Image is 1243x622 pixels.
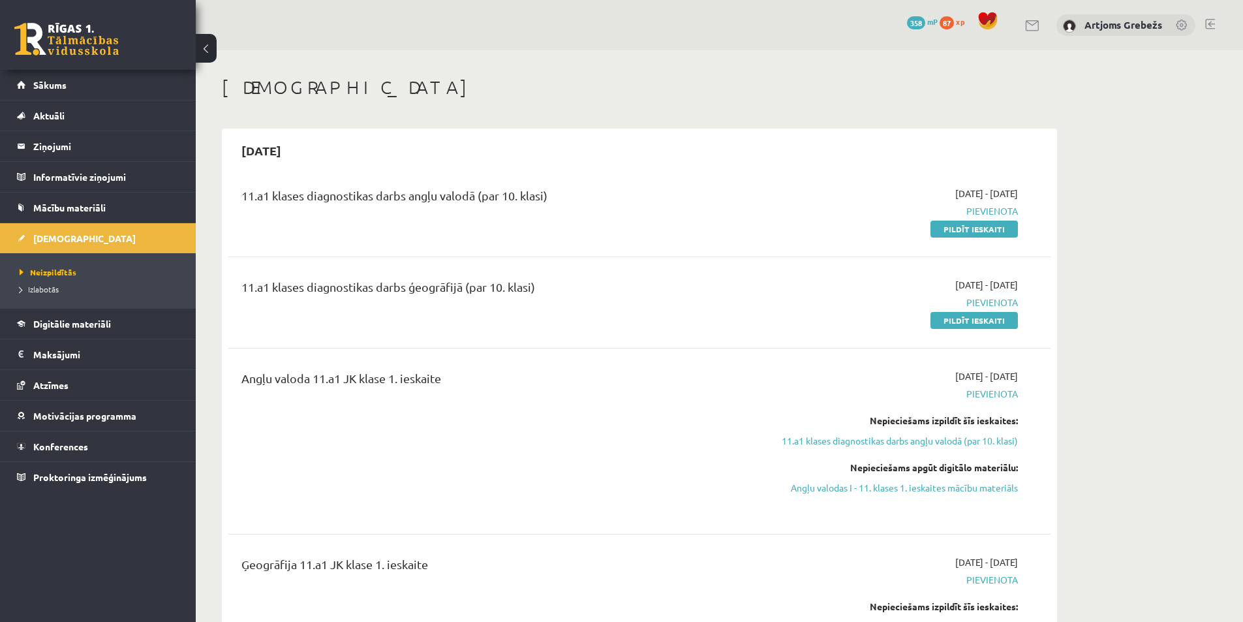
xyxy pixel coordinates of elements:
a: Angļu valodas I - 11. klases 1. ieskaites mācību materiāls [772,481,1018,495]
span: Atzīmes [33,379,69,391]
span: Motivācijas programma [33,410,136,422]
div: Nepieciešams izpildīt šīs ieskaites: [772,600,1018,614]
legend: Maksājumi [33,339,179,369]
a: Artjoms Grebežs [1084,18,1162,31]
span: [DEMOGRAPHIC_DATA] [33,232,136,244]
span: Pievienota [772,204,1018,218]
span: xp [956,16,964,27]
span: 358 [907,16,925,29]
span: [DATE] - [DATE] [955,555,1018,569]
a: Neizpildītās [20,266,183,278]
span: mP [927,16,938,27]
span: [DATE] - [DATE] [955,369,1018,383]
a: Pildīt ieskaiti [930,221,1018,238]
a: Maksājumi [17,339,179,369]
span: Mācību materiāli [33,202,106,213]
a: Rīgas 1. Tālmācības vidusskola [14,23,119,55]
a: 87 xp [940,16,971,27]
span: Konferences [33,441,88,452]
a: Konferences [17,431,179,461]
a: Informatīvie ziņojumi [17,162,179,192]
img: Artjoms Grebežs [1063,20,1076,33]
div: Angļu valoda 11.a1 JK klase 1. ieskaite [241,369,752,394]
legend: Ziņojumi [33,131,179,161]
div: 11.a1 klases diagnostikas darbs ģeogrāfijā (par 10. klasi) [241,278,752,302]
a: Pildīt ieskaiti [930,312,1018,329]
legend: Informatīvie ziņojumi [33,162,179,192]
div: Ģeogrāfija 11.a1 JK klase 1. ieskaite [241,555,752,580]
a: Izlabotās [20,283,183,295]
h1: [DEMOGRAPHIC_DATA] [222,76,1057,99]
div: Nepieciešams apgūt digitālo materiālu: [772,461,1018,474]
a: Atzīmes [17,370,179,400]
a: Ziņojumi [17,131,179,161]
a: Proktoringa izmēģinājums [17,462,179,492]
a: Motivācijas programma [17,401,179,431]
a: Sākums [17,70,179,100]
a: Aktuāli [17,101,179,131]
a: [DEMOGRAPHIC_DATA] [17,223,179,253]
span: Aktuāli [33,110,65,121]
span: Pievienota [772,296,1018,309]
span: Sākums [33,79,67,91]
span: Pievienota [772,387,1018,401]
span: Proktoringa izmēģinājums [33,471,147,483]
span: Digitālie materiāli [33,318,111,330]
span: 87 [940,16,954,29]
a: Digitālie materiāli [17,309,179,339]
span: [DATE] - [DATE] [955,278,1018,292]
div: Nepieciešams izpildīt šīs ieskaites: [772,414,1018,428]
a: 11.a1 klases diagnostikas darbs angļu valodā (par 10. klasi) [772,434,1018,448]
h2: [DATE] [228,135,294,166]
span: Neizpildītās [20,267,76,277]
a: 358 mP [907,16,938,27]
span: Izlabotās [20,284,59,294]
a: Mācību materiāli [17,193,179,223]
div: 11.a1 klases diagnostikas darbs angļu valodā (par 10. klasi) [241,187,752,211]
span: [DATE] - [DATE] [955,187,1018,200]
span: Pievienota [772,573,1018,587]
